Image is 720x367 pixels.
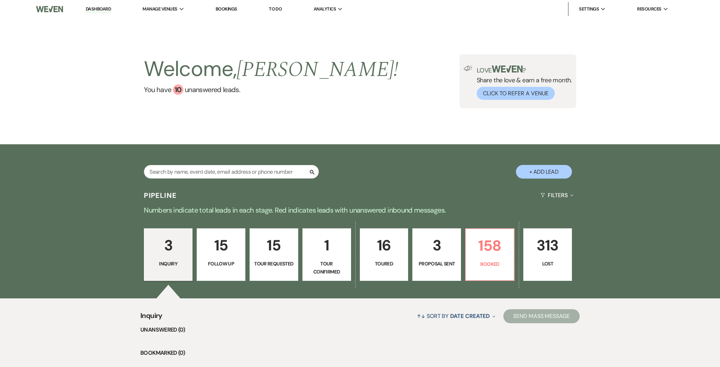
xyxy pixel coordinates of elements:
[477,65,572,74] p: Love ?
[140,348,580,358] li: Bookmarked (0)
[144,54,398,84] h2: Welcome,
[470,260,510,268] p: Booked
[465,228,515,281] a: 158Booked
[473,65,572,100] div: Share the love & earn a free month.
[470,234,510,257] p: 158
[637,6,661,13] span: Resources
[86,6,111,13] a: Dashboard
[140,310,162,325] span: Inquiry
[492,65,523,72] img: weven-logo-green.svg
[201,234,241,257] p: 15
[254,234,294,257] p: 15
[144,228,193,281] a: 3Inquiry
[269,6,282,12] a: To Do
[250,228,298,281] a: 15Tour Requested
[528,260,567,268] p: Lost
[237,54,398,86] span: [PERSON_NAME] !
[464,65,473,71] img: loud-speaker-illustration.svg
[197,228,245,281] a: 15Follow Up
[360,228,408,281] a: 16Toured
[254,260,294,268] p: Tour Requested
[364,260,404,268] p: Toured
[307,234,347,257] p: 1
[314,6,336,13] span: Analytics
[108,205,612,216] p: Numbers indicate total leads in each stage. Red indicates leads with unanswered inbound messages.
[516,165,572,179] button: + Add Lead
[417,234,456,257] p: 3
[140,325,580,334] li: Unanswered (0)
[148,260,188,268] p: Inquiry
[36,2,63,16] img: Weven Logo
[216,6,237,12] a: Bookings
[173,84,183,95] div: 10
[579,6,599,13] span: Settings
[364,234,404,257] p: 16
[148,234,188,257] p: 3
[307,260,347,276] p: Tour Confirmed
[144,165,319,179] input: Search by name, event date, email address or phone number
[417,260,456,268] p: Proposal Sent
[142,6,177,13] span: Manage Venues
[144,191,177,200] h3: Pipeline
[144,84,398,95] a: You have 10 unanswered leads.
[201,260,241,268] p: Follow Up
[528,234,567,257] p: 313
[417,312,425,320] span: ↑↓
[414,307,498,325] button: Sort By Date Created
[503,309,580,323] button: Send Mass Message
[523,228,572,281] a: 313Lost
[538,186,576,205] button: Filters
[412,228,461,281] a: 3Proposal Sent
[477,87,555,100] button: Click to Refer a Venue
[450,312,490,320] span: Date Created
[302,228,351,281] a: 1Tour Confirmed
